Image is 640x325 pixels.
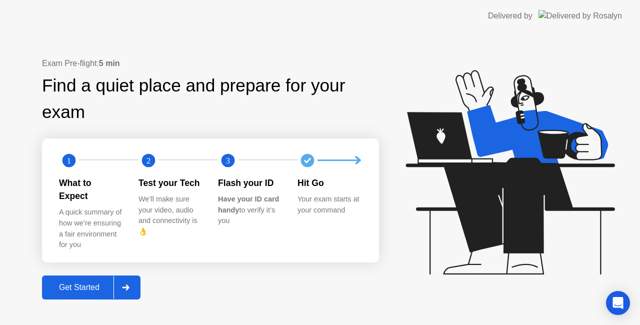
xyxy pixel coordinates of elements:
div: What to Expect [59,176,122,203]
text: 3 [226,155,230,165]
div: Test your Tech [138,176,202,189]
img: Delivered by Rosalyn [538,10,622,21]
div: Delivered by [488,10,532,22]
b: 5 min [99,59,120,67]
b: Have your ID card handy [218,195,279,214]
div: We’ll make sure your video, audio and connectivity is 👌 [138,194,202,237]
div: Exam Pre-flight: [42,57,379,69]
div: Get Started [45,283,113,292]
div: to verify it’s you [218,194,281,226]
div: Hit Go [297,176,361,189]
text: 2 [146,155,150,165]
div: Find a quiet place and prepare for your exam [42,72,379,125]
text: 1 [67,155,71,165]
div: Flash your ID [218,176,281,189]
div: Your exam starts at your command [297,194,361,215]
div: Open Intercom Messenger [606,291,630,315]
div: A quick summary of how we’re ensuring a fair environment for you [59,207,122,250]
button: Get Started [42,275,140,299]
